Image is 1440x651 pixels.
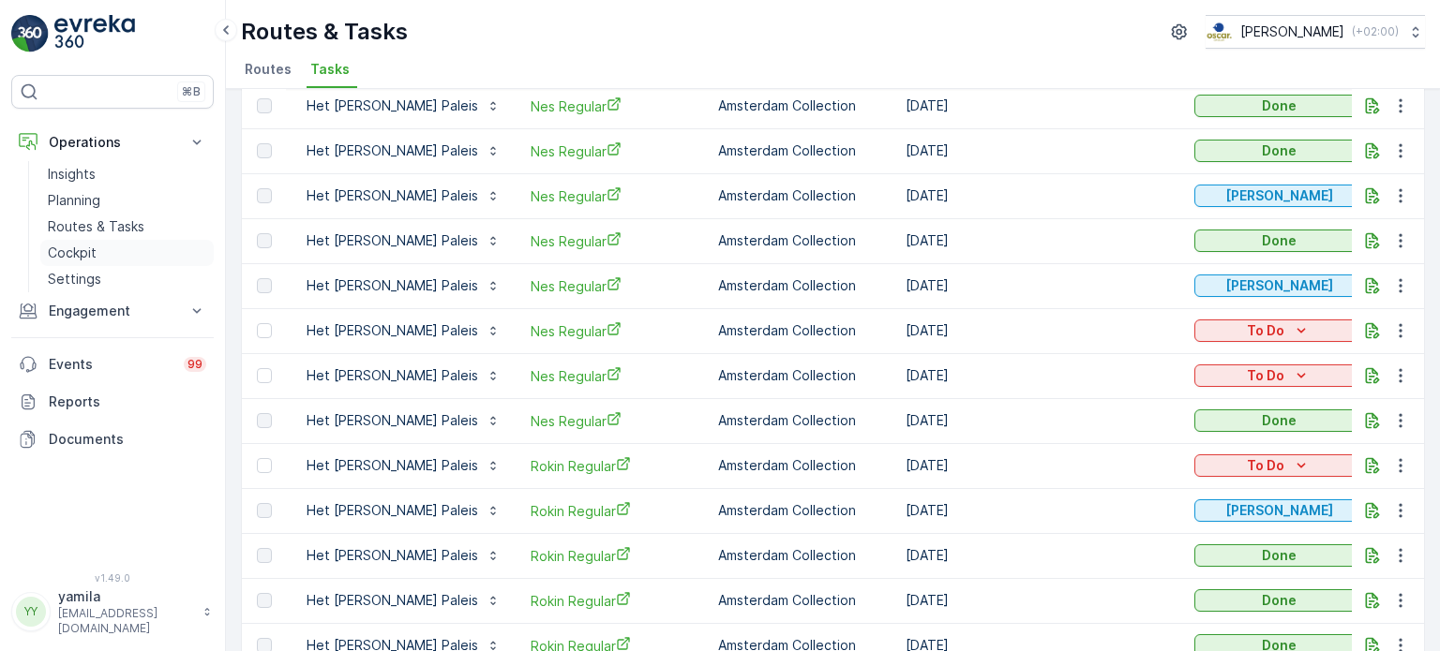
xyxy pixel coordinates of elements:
p: Cockpit [48,244,97,262]
span: Tasks [310,60,350,79]
button: Het [PERSON_NAME] Paleis [295,316,512,346]
span: Routes [245,60,292,79]
td: Amsterdam Collection [709,218,896,263]
p: Het [PERSON_NAME] Paleis [307,96,478,115]
div: Toggle Row Selected [257,98,272,113]
div: Toggle Row Selected [257,188,272,203]
p: Reports [49,392,206,411]
div: Toggle Row Selected [257,548,272,563]
span: Nes Regular [531,276,699,296]
p: Het [PERSON_NAME] Paleis [307,411,478,430]
button: Geen Afval [1194,274,1363,297]
button: Het [PERSON_NAME] Paleis [295,540,512,570]
td: Amsterdam Collection [709,488,896,533]
p: [PERSON_NAME] [1225,276,1333,295]
td: Amsterdam Collection [709,443,896,488]
p: Operations [49,133,176,152]
td: Amsterdam Collection [709,128,896,173]
div: YY [16,597,46,627]
div: Toggle Row Selected [257,503,272,518]
img: logo [11,15,49,52]
p: Planning [48,191,100,210]
button: To Do [1194,319,1363,342]
p: ( +02:00 ) [1352,24,1399,39]
td: [DATE] [896,173,1185,218]
span: Nes Regular [531,366,699,386]
div: Toggle Row Selected [257,233,272,248]
a: Cockpit [40,240,214,266]
td: Amsterdam Collection [709,353,896,398]
p: Het [PERSON_NAME] Paleis [307,186,478,205]
a: Nes Regular [531,186,699,206]
button: Het [PERSON_NAME] Paleis [295,136,512,166]
button: Het [PERSON_NAME] Paleis [295,226,512,256]
div: Toggle Row Selected [257,413,272,428]
td: [DATE] [896,263,1185,308]
a: Routes & Tasks [40,214,214,240]
p: ⌘B [182,84,201,99]
td: [DATE] [896,308,1185,353]
button: Done [1194,409,1363,432]
div: Toggle Row Selected [257,143,272,158]
button: Done [1194,229,1363,252]
p: yamila [58,587,193,606]
p: Documents [49,430,206,449]
p: To Do [1247,456,1284,475]
button: Het [PERSON_NAME] Paleis [295,585,512,615]
a: Nes Regular [531,141,699,161]
span: Nes Regular [531,231,699,251]
p: Het [PERSON_NAME] Paleis [307,231,478,250]
a: Rokin Regular [531,456,699,476]
td: [DATE] [896,218,1185,263]
p: Events [49,355,172,374]
a: Nes Regular [531,321,699,341]
td: [DATE] [896,398,1185,443]
button: To Do [1194,454,1363,477]
p: Het [PERSON_NAME] Paleis [307,366,478,385]
a: Nes Regular [531,96,699,116]
button: Het [PERSON_NAME] Paleis [295,451,512,481]
p: 99 [187,357,202,372]
p: [EMAIL_ADDRESS][DOMAIN_NAME] [58,606,193,636]
td: Amsterdam Collection [709,308,896,353]
td: Amsterdam Collection [709,173,896,218]
td: [DATE] [896,83,1185,128]
p: Het [PERSON_NAME] Paleis [307,141,478,160]
p: Done [1262,546,1297,565]
p: Het [PERSON_NAME] Paleis [307,546,478,565]
a: Reports [11,383,214,421]
p: Engagement [49,302,176,320]
p: Het [PERSON_NAME] Paleis [307,591,478,610]
td: [DATE] [896,533,1185,578]
button: Done [1194,544,1363,567]
a: Nes Regular [531,411,699,431]
p: Het [PERSON_NAME] Paleis [307,501,478,520]
a: Documents [11,421,214,458]
img: basis-logo_rgb2x.png [1206,22,1233,42]
a: Rokin Regular [531,591,699,611]
span: Rokin Regular [531,501,699,521]
button: Engagement [11,292,214,330]
button: YYyamila[EMAIL_ADDRESS][DOMAIN_NAME] [11,587,214,636]
button: Done [1194,589,1363,612]
div: Toggle Row Selected [257,593,272,608]
button: Het [PERSON_NAME] Paleis [295,181,512,211]
p: To Do [1247,366,1284,385]
button: [PERSON_NAME](+02:00) [1206,15,1425,49]
p: Insights [48,165,96,184]
button: Geen Afval [1194,185,1363,207]
button: Het [PERSON_NAME] Paleis [295,271,512,301]
td: Amsterdam Collection [709,578,896,623]
p: Done [1262,231,1297,250]
a: Planning [40,187,214,214]
td: [DATE] [896,488,1185,533]
a: Events99 [11,346,214,383]
a: Rokin Regular [531,546,699,566]
a: Insights [40,161,214,187]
